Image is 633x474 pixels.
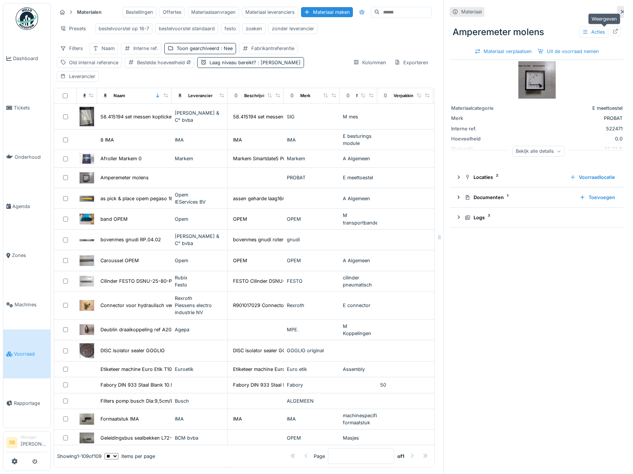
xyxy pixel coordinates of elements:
[579,27,608,37] div: Acties
[100,302,180,309] div: Connector voor hydraulisch ventiel
[451,125,507,132] div: Interne ref.
[343,412,374,426] div: machinespecifiek formaatstuk
[175,199,206,205] span: IEServices BV
[175,137,184,143] span: IMA
[287,326,337,333] div: MPE.
[12,203,47,210] span: Agenda
[233,113,335,120] div: 58.415194 set messen kopetiket sig500 (L61)
[287,434,337,442] div: OPEM
[451,105,507,112] div: Materiaalcategorie
[21,434,47,450] li: [PERSON_NAME]
[233,155,318,162] div: Markem Smartdate5 Printfolie afroller
[233,347,344,354] div: DISC isolator sealer GOGLIO Isolator under P01...
[510,105,623,112] div: E meettoestel
[16,7,38,30] img: Badge_color-CXgf-gQk.svg
[3,280,50,329] a: Machines
[175,216,188,222] span: Opem
[233,216,247,223] div: OPEM
[343,212,374,226] div: M transportbanden
[100,195,205,202] div: as pick & place opem pegaso 16mm x 125 mm
[246,25,262,32] div: zoeken
[175,156,193,161] span: Markem
[535,46,602,56] div: Uit de voorraad nemen
[57,23,89,34] div: Presets
[287,257,337,264] div: OPEM
[287,415,337,422] div: IMA
[100,136,114,143] div: 8 IMA
[287,397,337,405] div: ALGEMEEN
[3,231,50,280] a: Zones
[343,274,374,288] div: cilinder pneumatisch
[114,93,125,99] div: Naam
[224,25,236,32] div: festo
[233,278,316,285] div: FESTO Cilinder DSNU-25-80-PPS-A
[233,136,242,143] div: IMA
[3,329,50,379] a: Voorraad
[233,257,247,264] div: OPEM
[472,46,535,56] div: Materiaal verplaatsen
[175,282,187,288] span: Festo
[188,93,212,99] div: Leverancier
[287,278,337,285] div: FESTO
[159,7,185,18] div: Offertes
[80,153,94,164] img: Afroller Markem 0
[397,453,404,460] strong: of 1
[80,343,94,358] img: DISC isolator sealer GOGLIO
[453,190,621,204] summary: Documenten1Toevoegen
[80,239,94,241] img: bovenmes gnudi RP.04.02
[175,416,184,422] span: IMA
[287,155,337,162] div: Markem
[188,7,239,18] div: Materiaalaanvragen
[12,252,47,259] span: Zones
[100,381,196,388] div: Fabory DIN 933 Staal Blank 10.9 M12X100
[80,255,94,266] img: Caroussel OPEM
[391,57,432,68] div: Exporteren
[137,59,191,66] div: Bestelde hoeveelheid
[105,453,155,460] div: items per page
[343,113,374,120] div: M mes
[451,135,507,142] div: Hoeveelheid
[287,381,337,388] div: Fabory
[343,366,374,373] div: Assembly
[57,43,86,54] div: Filters
[518,61,556,99] img: Amperemeter molens
[251,45,294,52] div: Fabrikantreferentie
[100,174,149,181] div: Amperemeter molens
[272,25,314,32] div: zonder leverancier
[80,413,94,424] img: Formaatstuk IMA
[3,133,50,182] a: Onderhoud
[177,45,233,52] div: Toon gearchiveerd
[15,154,47,161] span: Onderhoud
[100,434,180,442] div: Geleidingsbus sealbekken L72-L77
[175,258,188,263] span: Opem
[100,415,139,422] div: Formaatstuk IMA
[14,104,47,111] span: Tickets
[588,13,620,24] div: Weergeven
[175,192,188,198] span: Opem
[3,378,50,428] a: Rapportage
[300,93,310,99] div: Merk
[233,366,335,373] div: Etiketeer machine Euro Etik T101 linker versie
[343,323,374,337] div: M Koppelingen
[100,155,142,162] div: Afroller Markem 0
[567,172,618,182] div: Voorraadlocatie
[102,45,115,52] div: Naam
[343,434,374,442] div: Masjes
[69,73,95,80] div: Leverancier
[343,195,374,202] div: A Algemeen
[99,25,149,32] div: bestelvoorstel op 18-7
[175,110,219,123] span: [PERSON_NAME] & C° bvba
[3,182,50,231] a: Agenda
[100,257,139,264] div: Caroussel OPEM
[14,400,47,407] span: Rapportage
[175,295,192,301] span: Rexroth
[3,34,50,83] a: Dashboard
[343,257,374,264] div: A Algemeen
[233,302,360,309] div: R901017029 Connector elect. 3P RZ5LM 24-240V SPEZ
[100,347,165,354] div: DISC isolator sealer GOGLIO
[287,174,337,181] div: PROBAT
[13,55,47,62] span: Dashboard
[301,7,353,17] div: Materiaal maken
[100,236,161,243] div: bovenmes gnudi RP.04.02
[159,25,215,32] div: bestelvoorstel standaard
